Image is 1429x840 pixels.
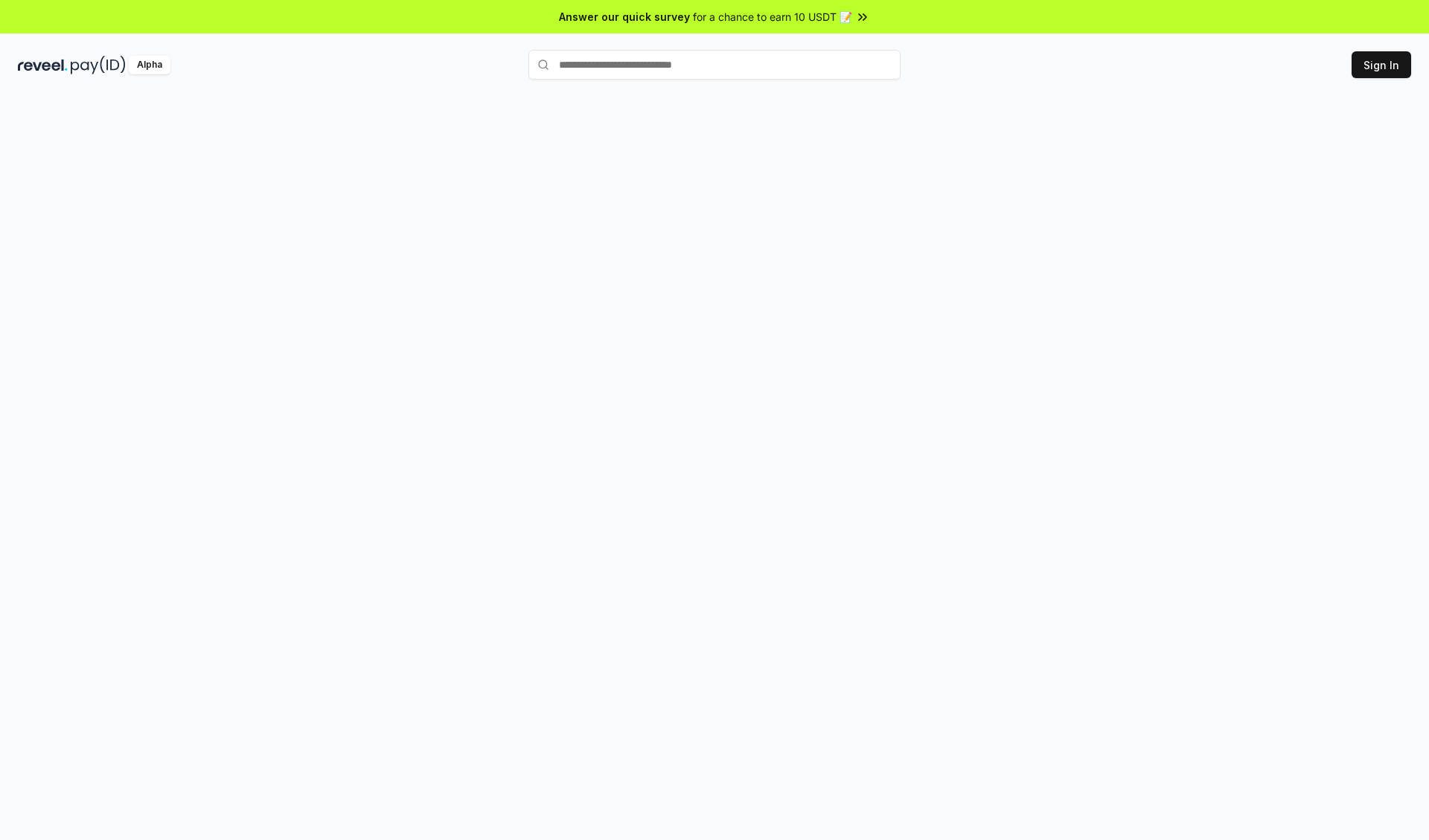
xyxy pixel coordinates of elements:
span: for a chance to earn 10 USDT 📝 [693,9,852,25]
img: reveel_dark [18,56,68,74]
span: Answer our quick survey [559,9,690,25]
div: Alpha [129,56,170,74]
img: pay_id [71,56,126,74]
button: Sign In [1352,51,1411,78]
